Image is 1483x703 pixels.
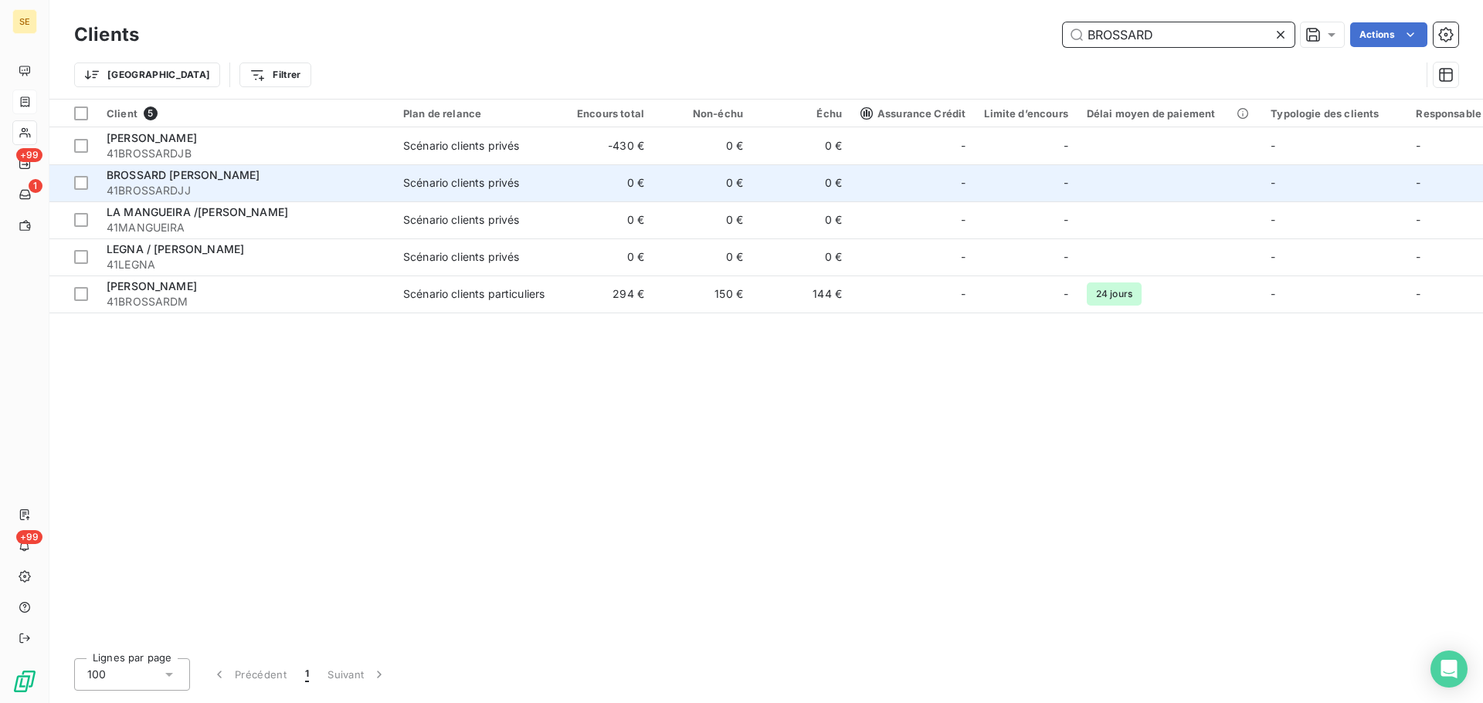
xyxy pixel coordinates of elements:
td: 0 € [752,164,851,201]
td: 144 € [752,275,851,313]
span: - [1271,287,1275,300]
span: - [1271,250,1275,263]
div: Limite d’encours [984,107,1067,120]
td: 0 € [752,201,851,238]
button: Suivant [318,658,396,691]
div: Délai moyen de paiement [1087,107,1252,120]
div: Scénario clients privés [403,175,519,191]
div: Scénario clients particuliers [403,286,545,302]
div: Non-échu [663,107,743,120]
div: Open Intercom Messenger [1430,651,1468,688]
div: Typologie des clients [1271,107,1397,120]
span: Assurance Crédit [860,107,965,120]
span: - [961,175,965,191]
span: - [1064,138,1068,154]
span: 100 [87,667,106,682]
td: 0 € [555,238,653,275]
button: 1 [296,658,318,691]
img: Logo LeanPay [12,669,37,694]
span: 1 [29,179,42,193]
span: 41MANGUEIRA [107,220,385,235]
span: - [1271,213,1275,226]
span: - [1064,175,1068,191]
div: Échu [762,107,842,120]
span: 41LEGNA [107,257,385,272]
span: +99 [16,148,42,162]
td: 0 € [752,127,851,164]
span: BROSSARD [PERSON_NAME] [107,168,260,181]
span: - [1416,213,1420,226]
span: 41BROSSARDM [107,294,385,309]
div: Scénario clients privés [403,212,519,228]
td: 150 € [653,275,752,313]
td: 0 € [555,164,653,201]
span: LA MANGUEIRA /[PERSON_NAME] [107,205,288,218]
td: 0 € [653,164,752,201]
span: - [1416,176,1420,189]
span: - [1064,286,1068,302]
span: [PERSON_NAME] [107,279,197,292]
span: 41BROSSARDJJ [107,183,385,198]
td: -430 € [555,127,653,164]
input: Rechercher [1063,22,1295,47]
span: - [961,138,965,154]
span: - [961,286,965,302]
div: SE [12,9,37,34]
button: [GEOGRAPHIC_DATA] [74,63,220,87]
td: 0 € [752,238,851,275]
span: - [1416,250,1420,263]
span: - [1271,139,1275,152]
span: +99 [16,530,42,544]
span: LEGNA / [PERSON_NAME] [107,242,244,255]
td: 294 € [555,275,653,313]
span: - [1064,212,1068,228]
div: Plan de relance [403,107,545,120]
span: - [961,249,965,265]
span: 24 jours [1087,282,1142,306]
button: Filtrer [239,63,311,87]
span: - [1416,287,1420,300]
h3: Clients [74,21,139,49]
span: 41BROSSARDJB [107,146,385,161]
span: 1 [305,667,309,682]
td: 0 € [555,201,653,238]
div: Encours total [564,107,644,120]
span: [PERSON_NAME] [107,131,197,144]
td: 0 € [653,238,752,275]
div: Scénario clients privés [403,249,519,265]
span: - [961,212,965,228]
div: Scénario clients privés [403,138,519,154]
button: Actions [1350,22,1427,47]
span: Client [107,107,137,120]
span: - [1271,176,1275,189]
span: - [1064,249,1068,265]
span: 5 [144,106,158,120]
td: 0 € [653,127,752,164]
td: 0 € [653,201,752,238]
span: - [1416,139,1420,152]
button: Précédent [202,658,296,691]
